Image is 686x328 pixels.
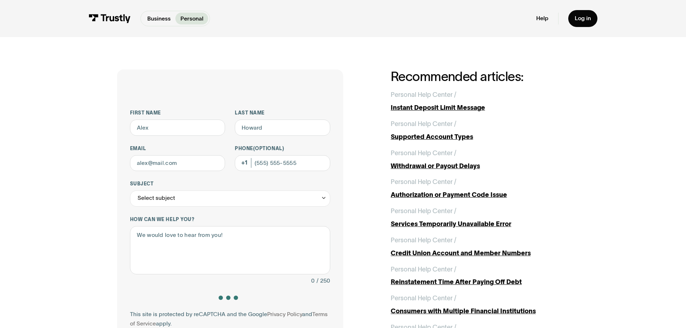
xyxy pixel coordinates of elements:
a: Privacy Policy [267,311,302,317]
a: Personal Help Center /Authorization or Payment Code Issue [391,177,569,200]
a: Personal Help Center /Instant Deposit Limit Message [391,90,569,113]
div: Select subject [138,193,175,203]
a: Log in [568,10,597,27]
label: Email [130,145,225,152]
a: Help [536,15,548,22]
div: Instant Deposit Limit Message [391,103,569,113]
a: Personal Help Center /Consumers with Multiple Financial Institutions [391,293,569,316]
input: Howard [235,120,330,136]
h2: Recommended articles: [391,69,569,84]
label: Last name [235,110,330,116]
a: Personal Help Center /Withdrawal or Payout Delays [391,148,569,171]
div: Log in [575,15,591,22]
div: Credit Union Account and Member Numbers [391,248,569,258]
div: Withdrawal or Payout Delays [391,161,569,171]
div: Supported Account Types [391,132,569,142]
a: Personal Help Center /Credit Union Account and Member Numbers [391,235,569,258]
p: Business [147,14,171,23]
p: Personal [180,14,203,23]
div: Personal Help Center / [391,235,456,245]
label: First name [130,110,225,116]
div: Reinstatement Time After Paying Off Debt [391,277,569,287]
div: Personal Help Center / [391,148,456,158]
div: Personal Help Center / [391,177,456,187]
label: How can we help you? [130,216,330,223]
label: Subject [130,181,330,187]
div: Services Temporarily Unavailable Error [391,219,569,229]
div: Personal Help Center / [391,265,456,274]
input: alex@mail.com [130,155,225,171]
div: Authorization or Payment Code Issue [391,190,569,200]
input: Alex [130,120,225,136]
input: (555) 555-5555 [235,155,330,171]
div: Personal Help Center / [391,119,456,129]
label: Phone [235,145,330,152]
a: Business [142,13,175,24]
a: Personal Help Center /Services Temporarily Unavailable Error [391,206,569,229]
div: / 250 [317,276,330,286]
div: Consumers with Multiple Financial Institutions [391,306,569,316]
a: Personal [175,13,208,24]
a: Personal Help Center /Reinstatement Time After Paying Off Debt [391,265,569,287]
a: Personal Help Center /Supported Account Types [391,119,569,142]
div: 0 [311,276,315,286]
div: Personal Help Center / [391,90,456,100]
img: Trustly Logo [89,14,131,23]
span: (Optional) [253,146,284,151]
div: Personal Help Center / [391,293,456,303]
div: Personal Help Center / [391,206,456,216]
